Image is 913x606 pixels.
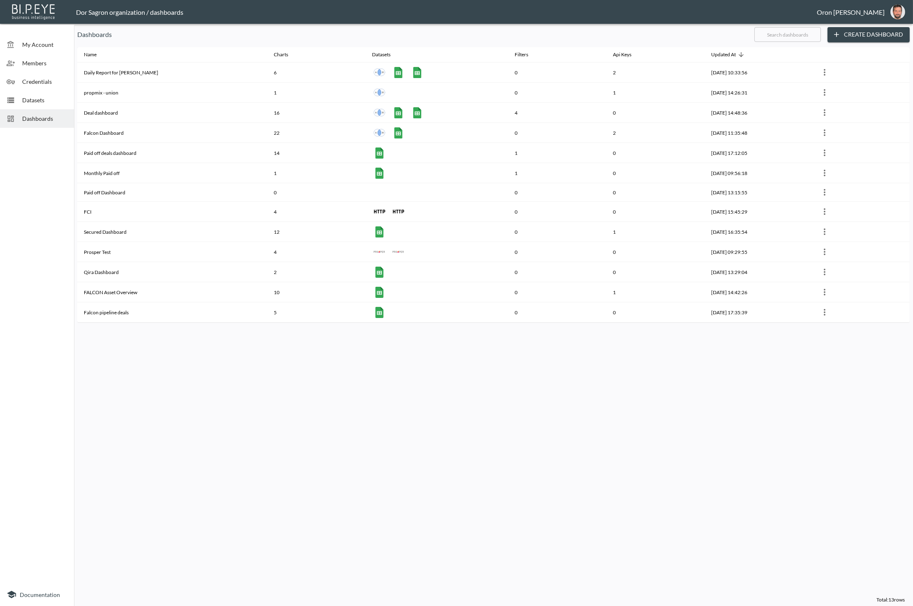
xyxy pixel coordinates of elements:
th: {"type":"div","key":null,"ref":null,"props":{"style":{"display":"flex","gap":10},"children":[{"ty... [365,62,508,83]
span: Members [22,59,67,67]
a: Union EJ Legal status update new + Nextres Legal Notes [372,125,387,140]
a: IRR months to redemption [410,105,425,120]
th: {"type":{"isMobxInjector":true,"displayName":"inject-with-userStore-stripeStore-dashboardsStore(O... [811,302,910,323]
th: 0 [508,62,606,83]
th: 1 [606,282,705,302]
span: Total: 13 rows [876,597,905,603]
th: 5 [267,302,365,323]
img: google sheets [374,226,385,237]
th: FALCON Asset Overview [77,282,267,302]
span: Datasets [22,96,67,104]
th: 2025-07-30, 13:15:55 [705,183,811,202]
img: google sheets [393,127,404,138]
th: {"type":{"isMobxInjector":true,"displayName":"inject-with-userStore-stripeStore-dashboardsStore(O... [811,202,910,222]
a: Falcon All loans [391,125,406,140]
button: more [818,306,831,319]
th: {"type":"div","key":null,"ref":null,"props":{"style":{"display":"flex","gap":10}},"_owner":null} [365,183,508,202]
th: 1 [606,83,705,103]
th: 4 [267,242,365,262]
span: Name [84,50,107,60]
th: 0 [606,103,705,123]
button: more [818,186,831,199]
th: {"type":{"isMobxInjector":true,"displayName":"inject-with-userStore-stripeStore-dashboardsStore(O... [811,163,910,183]
button: more [818,66,831,79]
a: FCI - getInterestAccrual [372,204,387,219]
th: 2025-05-17, 09:29:55 [705,242,811,262]
img: inner join icon [374,87,385,98]
img: google sheets [393,67,404,78]
a: SBL [372,224,387,239]
th: 1 [606,222,705,242]
button: more [818,225,831,238]
th: 12 [267,222,365,242]
img: inner join icon [374,107,385,118]
th: Deal dashboard [77,103,267,123]
th: {"type":{"isMobxInjector":true,"displayName":"inject-with-userStore-stripeStore-dashboardsStore(O... [811,62,910,83]
img: google sheets [393,107,404,118]
th: 2025-03-05, 14:42:26 [705,282,811,302]
th: 0 [606,163,705,183]
th: 4 [508,103,606,123]
img: google sheets [374,286,385,298]
th: Falcon pipeline deals [77,302,267,323]
a: Falcon All loans [372,285,387,300]
th: 2 [267,262,365,282]
th: 0 [508,222,606,242]
span: Api Keys [613,50,642,60]
img: http icon [393,206,404,217]
a: Documentation [7,590,67,599]
th: 2025-09-28, 14:26:31 [705,83,811,103]
th: propmix - union [77,83,267,103]
th: {"type":"div","key":null,"ref":null,"props":{"style":{"display":"flex","gap":10},"children":[{"ty... [365,83,508,103]
th: {"type":"div","key":null,"ref":null,"props":{"style":{"display":"flex","gap":10},"children":[{"ty... [365,103,508,123]
th: {"type":{"isMobxInjector":true,"displayName":"inject-with-userStore-stripeStore-dashboardsStore(O... [811,262,910,282]
th: {"type":{"isMobxInjector":true,"displayName":"inject-with-userStore-stripeStore-dashboardsStore(O... [811,282,910,302]
div: Updated At [711,50,736,60]
a: FCI - getLoanPortfolio [391,204,406,219]
th: {"type":{"isMobxInjector":true,"displayName":"inject-with-userStore-stripeStore-dashboardsStore(O... [811,103,910,123]
button: more [818,146,831,159]
th: 2025-08-11, 17:12:05 [705,143,811,163]
th: 0 [508,262,606,282]
th: 1 [508,163,606,183]
th: 2025-02-13, 17:35:39 [705,302,811,323]
a: propmix - Union [372,85,387,100]
th: 2025-06-22, 16:35:54 [705,222,811,242]
div: Oron [PERSON_NAME] [817,8,885,16]
th: 2025-05-14, 13:29:04 [705,262,811,282]
th: Monthly Paid off [77,163,267,183]
button: more [818,265,831,279]
th: {"type":"div","key":null,"ref":null,"props":{"style":{"display":"flex","gap":10},"children":[{"ty... [365,282,508,302]
th: Secured Dashboard [77,222,267,242]
th: {"type":"div","key":null,"ref":null,"props":{"style":{"display":"flex","gap":10},"children":[{"ty... [365,262,508,282]
a: Falcon All loans [372,166,387,180]
th: {"type":{"isMobxInjector":true,"displayName":"inject-with-userStore-stripeStore-dashboardsStore(O... [811,242,910,262]
img: http icon [374,206,385,217]
th: 1 [267,83,365,103]
a: Union EJ Legal status update new + Nextres Legal Notes [372,105,387,120]
a: Falcon All loans [391,105,406,120]
p: Dashboards [77,30,748,39]
span: Dashboards [22,114,67,123]
img: prosper [393,246,404,258]
span: My Account [22,40,67,49]
span: Updated At [711,50,747,60]
th: 0 [508,242,606,262]
th: {"type":"div","key":null,"ref":null,"props":{"style":{"display":"flex","gap":10},"children":[{"ty... [365,202,508,222]
a: Qira IBI Tenant Details [372,265,387,279]
th: Falcon Dashboard [77,123,267,143]
th: {"type":{"isMobxInjector":true,"displayName":"inject-with-userStore-stripeStore-dashboardsStore(O... [811,143,910,163]
img: google sheets [374,167,385,179]
th: 0 [606,242,705,262]
th: 0 [606,302,705,323]
th: 2 [606,62,705,83]
button: more [818,86,831,99]
a: Falcon pipeline deals [410,65,425,80]
a: loans [391,244,406,259]
th: Paid off deals dashboard [77,143,267,163]
div: Charts [274,50,288,60]
a: Union EJ Legal status update new + Nextres Legal Notes [372,65,387,80]
th: {"type":"div","key":null,"ref":null,"props":{"style":{"display":"flex","gap":10},"children":[{"ty... [365,242,508,262]
th: {"type":{"isMobxInjector":true,"displayName":"inject-with-userStore-stripeStore-dashboardsStore(O... [811,183,910,202]
th: 2025-08-18, 14:48:36 [705,103,811,123]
